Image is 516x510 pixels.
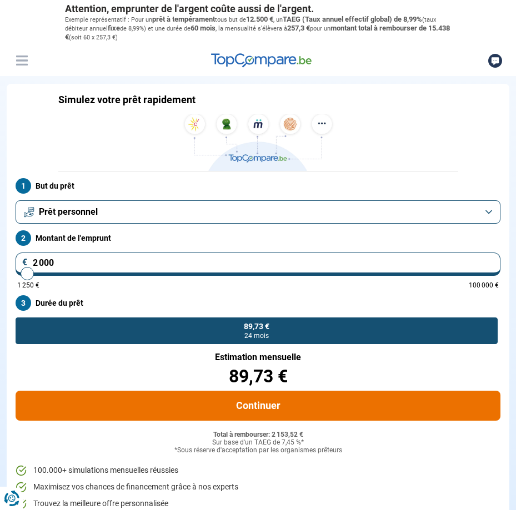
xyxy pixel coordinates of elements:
[191,24,216,32] span: 60 mois
[16,230,500,246] label: Montant de l'emprunt
[211,53,312,68] img: TopCompare
[181,114,336,171] img: TopCompare.be
[58,94,196,106] h1: Simulez votre prêt rapidement
[16,465,500,476] li: 100.000+ simulations mensuelles réussies
[16,431,500,439] div: Total à rembourser: 2 153,52 €
[16,447,500,455] div: *Sous réserve d'acceptation par les organismes prêteurs
[17,282,39,289] span: 1 250 €
[16,178,500,194] label: But du prêt
[246,15,273,23] span: 12.500 €
[39,206,98,218] span: Prêt personnel
[16,353,500,362] div: Estimation mensuelle
[16,367,500,385] div: 89,73 €
[16,482,500,493] li: Maximisez vos chances de financement grâce à nos experts
[16,295,500,311] label: Durée du prêt
[469,282,499,289] span: 100 000 €
[22,258,28,267] span: €
[65,15,452,42] p: Exemple représentatif : Pour un tous but de , un (taux débiteur annuel de 8,99%) et une durée de ...
[283,15,422,23] span: TAEG (Taux annuel effectif global) de 8,99%
[244,332,269,339] span: 24 mois
[244,322,269,330] span: 89,73 €
[65,24,450,41] span: montant total à rembourser de 15.438 €
[13,52,30,69] button: Menu
[16,439,500,447] div: Sur base d'un TAEG de 7,45 %*
[108,24,120,32] span: fixe
[16,391,500,421] button: Continuer
[65,3,452,15] p: Attention, emprunter de l'argent coûte aussi de l'argent.
[16,200,500,224] button: Prêt personnel
[287,24,310,32] span: 257,3 €
[16,498,500,509] li: Trouvez la meilleure offre personnalisée
[152,15,215,23] span: prêt à tempérament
